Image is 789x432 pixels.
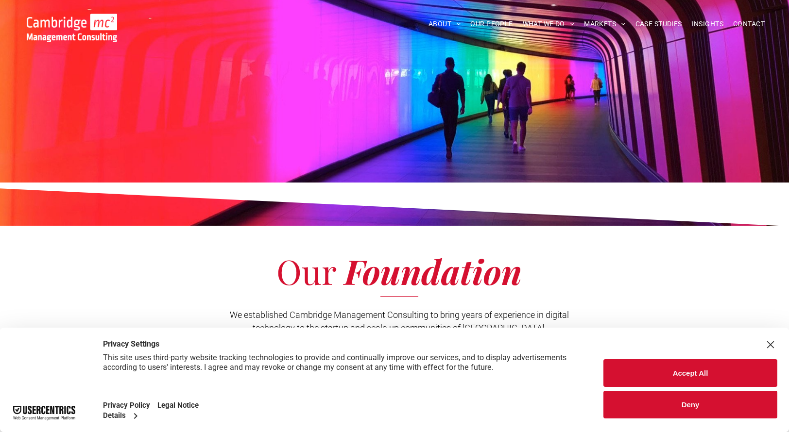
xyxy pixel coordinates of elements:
[213,310,585,372] span: We established Cambridge Management Consulting to bring years of experience in digital technology...
[687,17,728,32] a: INSIGHTS
[424,17,466,32] a: ABOUT
[344,248,522,294] span: Foundation
[728,17,770,32] a: CONTACT
[465,17,517,32] a: OUR PEOPLE
[276,248,336,294] span: Our
[579,17,630,32] a: MARKETS
[27,14,117,42] img: Go to Homepage
[631,17,687,32] a: CASE STUDIES
[518,17,580,32] a: WHAT WE DO
[27,15,117,25] a: Your Business Transformed | Cambridge Management Consulting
